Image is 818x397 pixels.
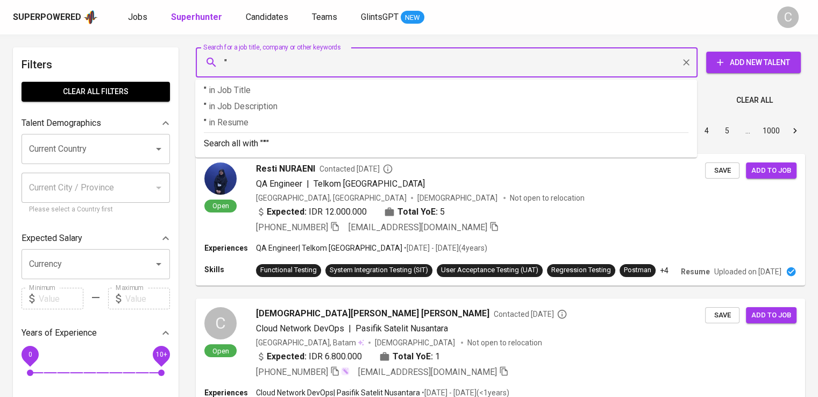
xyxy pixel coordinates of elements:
[551,265,611,275] div: Regression Testing
[417,193,499,203] span: [DEMOGRAPHIC_DATA]
[348,322,351,335] span: |
[204,243,256,253] p: Experiences
[208,201,233,210] span: Open
[312,11,339,24] a: Teams
[22,82,170,102] button: Clear All filters
[746,307,796,324] button: Add to job
[256,179,302,189] span: QA Engineer
[204,264,256,275] p: Skills
[375,337,457,348] span: [DEMOGRAPHIC_DATA]
[777,6,799,28] div: C
[710,309,734,322] span: Save
[256,193,407,203] div: [GEOGRAPHIC_DATA], [GEOGRAPHIC_DATA]
[714,266,781,277] p: Uploaded on [DATE]
[440,205,445,218] span: 5
[751,165,791,177] span: Add to job
[615,122,805,139] nav: pagination navigation
[736,94,773,107] span: Clear All
[510,193,585,203] p: Not open to relocation
[361,12,399,22] span: GlintsGPT
[22,228,170,249] div: Expected Salary
[341,367,350,375] img: magic_wand.svg
[710,165,734,177] span: Save
[13,9,98,25] a: Superpoweredapp logo
[29,204,162,215] p: Please select a Country first
[208,346,233,356] span: Open
[13,11,81,24] div: Superpowered
[28,351,32,358] span: 0
[155,351,167,358] span: 10+
[22,322,170,344] div: Years of Experience
[171,11,224,24] a: Superhunter
[151,257,166,272] button: Open
[263,138,266,148] b: "
[732,90,777,110] button: Clear All
[441,265,538,275] div: User Acceptance Testing (UAT)
[267,205,307,218] b: Expected:
[494,309,567,320] span: Contacted [DATE]
[330,265,428,275] div: System Integration Testing (SIT)
[22,117,101,130] p: Talent Demographics
[401,12,424,23] span: NEW
[706,52,801,73] button: Add New Talent
[397,205,438,218] b: Total YoE:
[204,84,688,97] p: "
[125,288,170,309] input: Value
[361,11,424,24] a: GlintsGPT NEW
[22,112,170,134] div: Talent Demographics
[314,179,425,189] span: Telkom [GEOGRAPHIC_DATA]
[624,265,651,275] div: Postman
[209,85,251,95] span: in Job Title
[393,350,433,363] b: Total YoE:
[256,350,362,363] div: IDR 6.800.000
[751,309,791,322] span: Add to job
[786,122,803,139] button: Go to next page
[209,101,278,111] span: in Job Description
[739,125,756,136] div: …
[209,117,248,127] span: in Resume
[246,12,288,22] span: Candidates
[204,162,237,195] img: 26c48979c23be9073a6628453a0f46a4.jpeg
[679,55,694,70] button: Clear
[196,154,805,286] a: OpenResti NURAENIContacted [DATE]QA Engineer|Telkom [GEOGRAPHIC_DATA][GEOGRAPHIC_DATA], [GEOGRAPH...
[256,367,328,377] span: [PHONE_NUMBER]
[256,222,328,232] span: [PHONE_NUMBER]
[256,243,402,253] p: QA Engineer | Telkom [GEOGRAPHIC_DATA]
[30,85,161,98] span: Clear All filters
[128,12,147,22] span: Jobs
[319,164,393,174] span: Contacted [DATE]
[267,350,307,363] b: Expected:
[246,11,290,24] a: Candidates
[256,337,364,348] div: [GEOGRAPHIC_DATA], Batam
[204,137,688,150] p: Search all with " "
[467,337,542,348] p: Not open to relocation
[705,162,739,179] button: Save
[557,309,567,320] svg: By Batam recruiter
[256,323,344,334] span: Cloud Network DevOps
[151,141,166,157] button: Open
[22,327,97,339] p: Years of Experience
[348,222,487,232] span: [EMAIL_ADDRESS][DOMAIN_NAME]
[83,9,98,25] img: app logo
[204,116,688,129] p: "
[256,205,367,218] div: IDR 12.000.000
[746,162,796,179] button: Add to job
[204,100,688,113] p: "
[715,56,792,69] span: Add New Talent
[256,162,315,175] span: Resti NURAENI
[256,307,489,320] span: [DEMOGRAPHIC_DATA][PERSON_NAME] [PERSON_NAME]
[128,11,150,24] a: Jobs
[660,265,668,276] p: +4
[705,307,739,324] button: Save
[435,350,440,363] span: 1
[39,288,83,309] input: Value
[204,307,237,339] div: C
[171,12,222,22] b: Superhunter
[681,266,710,277] p: Resume
[358,367,497,377] span: [EMAIL_ADDRESS][DOMAIN_NAME]
[759,122,783,139] button: Go to page 1000
[698,122,715,139] button: Go to page 4
[719,122,736,139] button: Go to page 5
[355,323,448,334] span: Pasifik Satelit Nusantara
[382,164,393,174] svg: By Batam recruiter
